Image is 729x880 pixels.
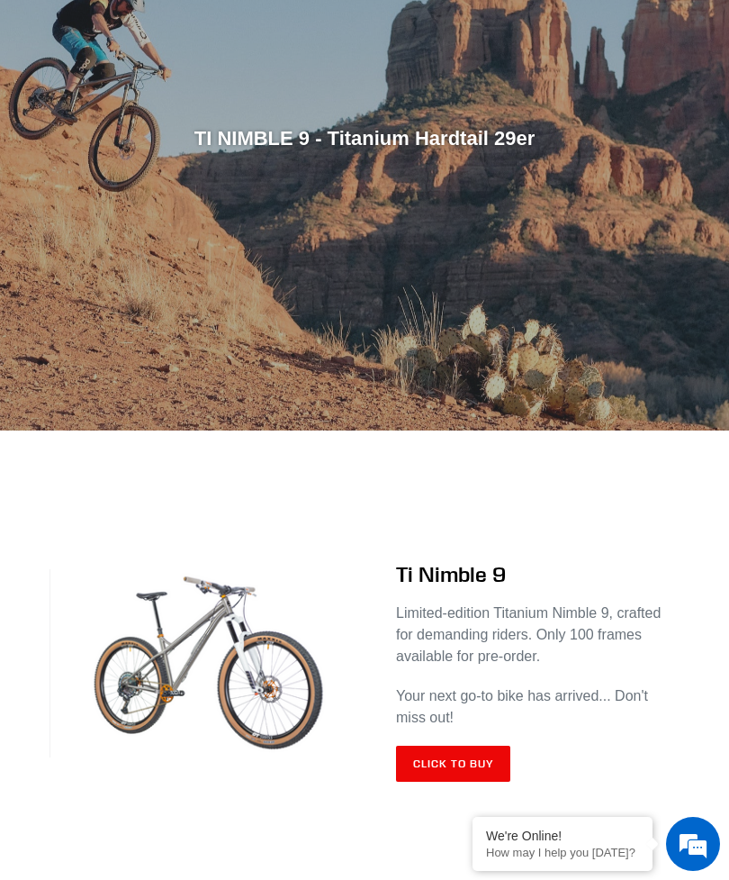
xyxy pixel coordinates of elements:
h2: Ti Nimble 9 [396,561,679,587]
p: Your next go-to bike has arrived... Don't miss out! [396,685,679,729]
img: d_696896380_company_1647369064580_696896380 [58,90,103,135]
span: We're online! [104,227,248,409]
textarea: Type your message and hit 'Enter' [9,492,343,555]
p: Limited-edition Titanium Nimble 9, crafted for demanding riders. Only 100 frames available for pr... [396,603,679,667]
div: We're Online! [486,829,639,843]
div: Chat with us now [121,101,329,124]
p: How may I help you today? [486,846,639,859]
div: Minimize live chat window [295,9,338,52]
div: Navigation go back [20,99,47,126]
span: TI NIMBLE 9 - Titanium Hardtail 29er [194,127,535,150]
a: Click to Buy: TI NIMBLE 9 [396,746,510,782]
